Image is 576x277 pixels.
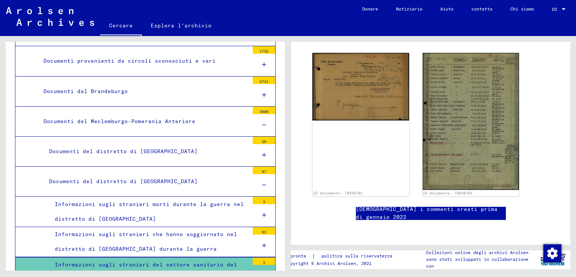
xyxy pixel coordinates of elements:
img: Modifica consenso [543,244,561,262]
font: Documenti del Meclemburgo-Pomerania Anteriore [43,118,195,125]
font: Documenti provenienti da circoli sconosciuti e vari [43,57,216,64]
font: | [312,253,315,259]
a: politica sulla riservatezza [315,252,401,260]
font: politica sulla riservatezza [321,253,392,259]
img: 001.jpg [423,53,519,190]
font: contatto [471,6,492,12]
img: yv_logo.png [539,250,567,269]
font: sono stati sviluppati in collaborazione con [426,256,528,269]
font: 3 [263,260,265,265]
img: 001.jpg [312,53,409,120]
a: impronta [285,252,312,260]
font: DI [552,6,557,12]
font: [DEMOGRAPHIC_DATA] i commenti creati prima di gennaio 2022 [356,206,498,220]
font: 3 [263,199,265,204]
font: Informazioni sugli stranieri che hanno soggiornato nel distretto di [GEOGRAPHIC_DATA] durante la ... [55,231,237,252]
font: 1732 [259,49,268,54]
font: Esplora l'archivio [151,22,211,29]
a: Cercare [100,17,142,36]
font: impronta [285,253,306,259]
a: Esplora l'archivio [142,17,220,35]
img: Arolsen_neg.svg [6,7,94,26]
font: 91 [262,230,266,235]
font: 5731 [259,79,268,84]
font: 3906 [259,109,268,114]
font: Documenti del distretto di [GEOGRAPHIC_DATA] [49,178,198,185]
font: Documenti del distretto di [GEOGRAPHIC_DATA] [49,148,198,155]
a: ID documento: 70938703 [423,191,472,195]
font: Notiziario [396,6,422,12]
font: Collezioni online degli archivi Arolsen [426,250,528,255]
font: 20 [262,139,266,144]
font: Copyright © Archivi Arolsen, 2021 [285,260,372,266]
font: Chi siamo [510,6,534,12]
font: Informazioni sugli stranieri morti durante la guerra nel distretto di [GEOGRAPHIC_DATA] [55,201,244,222]
font: Donare [362,6,378,12]
font: 97 [262,169,266,174]
font: Aiuto [440,6,453,12]
font: Cercare [109,22,133,29]
a: [DEMOGRAPHIC_DATA] i commenti creati prima di gennaio 2022 [356,205,506,221]
font: Documenti dal Brandeburgo [43,88,128,95]
a: ID documento: 70938701 [313,191,363,195]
